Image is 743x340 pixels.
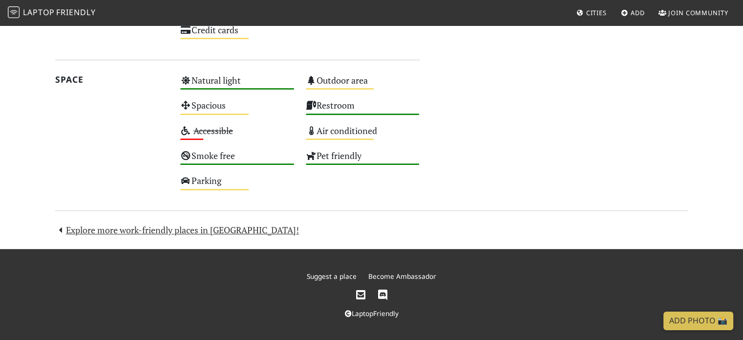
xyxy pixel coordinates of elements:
a: Add [617,4,649,22]
a: LaptopFriendly [345,309,399,318]
div: Air conditioned [300,123,425,148]
a: Join Community [655,4,732,22]
h2: Space [55,74,169,85]
div: Restroom [300,97,425,122]
span: Add [631,8,645,17]
div: Outdoor area [300,72,425,97]
a: LaptopFriendly LaptopFriendly [8,4,96,22]
span: Laptop [23,7,55,18]
div: Credit cards [174,22,300,47]
div: Smoke free [174,148,300,173]
span: Join Community [668,8,728,17]
img: LaptopFriendly [8,6,20,18]
div: Spacious [174,97,300,122]
span: Cities [586,8,607,17]
s: Accessible [193,125,233,136]
div: Parking [174,173,300,198]
a: Add Photo 📸 [663,312,733,330]
span: Friendly [56,7,95,18]
div: Pet friendly [300,148,425,173]
a: Explore more work-friendly places in [GEOGRAPHIC_DATA]! [55,224,299,236]
a: Become Ambassador [368,272,436,281]
a: Suggest a place [307,272,357,281]
a: Cities [573,4,611,22]
div: Natural light [174,72,300,97]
